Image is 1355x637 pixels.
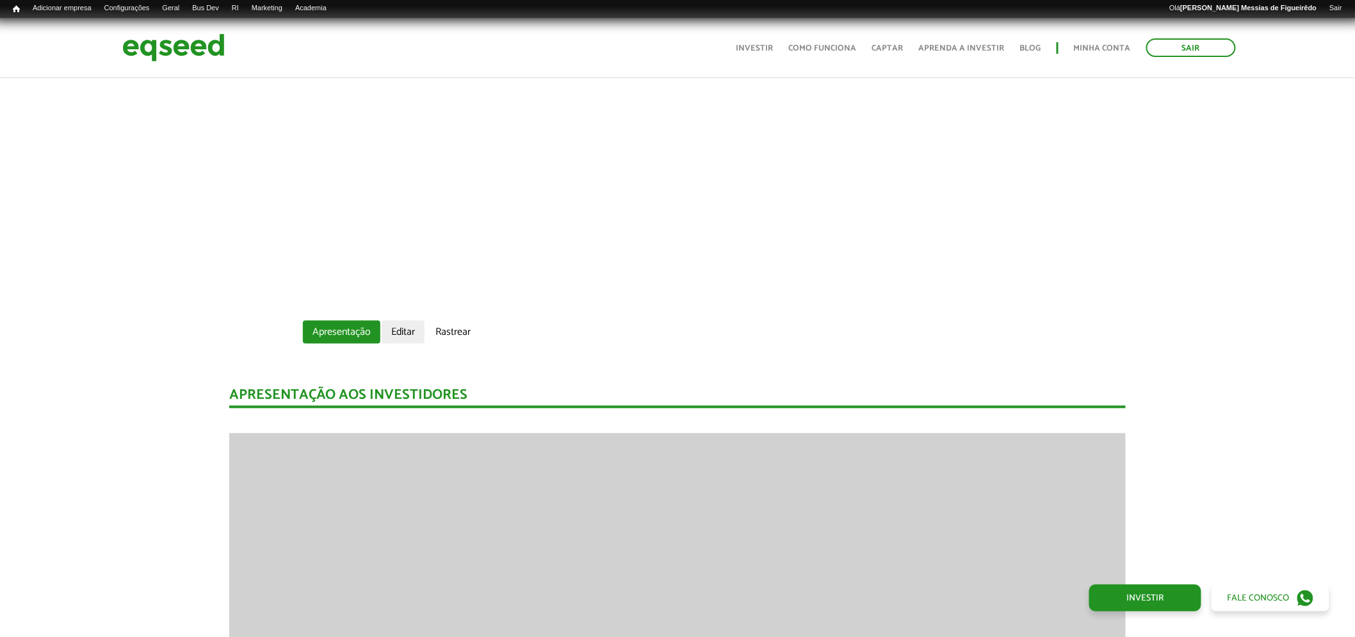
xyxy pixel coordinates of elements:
a: Bus Dev [186,3,225,13]
a: Captar [872,44,904,52]
a: Academia [289,3,333,13]
div: Apresentação aos investidores [229,389,1126,408]
img: EqSeed [122,31,225,65]
a: Início [6,3,26,15]
a: Olá[PERSON_NAME] Messias de Figueirêdo [1163,3,1323,13]
a: Sair [1146,38,1236,57]
a: Investir [736,44,774,52]
a: Aprenda a investir [919,44,1005,52]
a: Rastrear [426,321,480,344]
a: Blog [1020,44,1041,52]
a: Minha conta [1074,44,1131,52]
a: Configurações [98,3,156,13]
a: Apresentação [303,321,380,344]
a: Como funciona [789,44,857,52]
span: Início [13,4,20,13]
a: RI [225,3,245,13]
a: Fale conosco [1212,585,1329,611]
a: Marketing [245,3,289,13]
a: Geral [156,3,186,13]
a: Sair [1323,3,1349,13]
strong: [PERSON_NAME] Messias de Figueirêdo [1180,4,1317,12]
a: Adicionar empresa [26,3,98,13]
a: Editar [382,321,425,344]
a: Investir [1089,585,1201,611]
